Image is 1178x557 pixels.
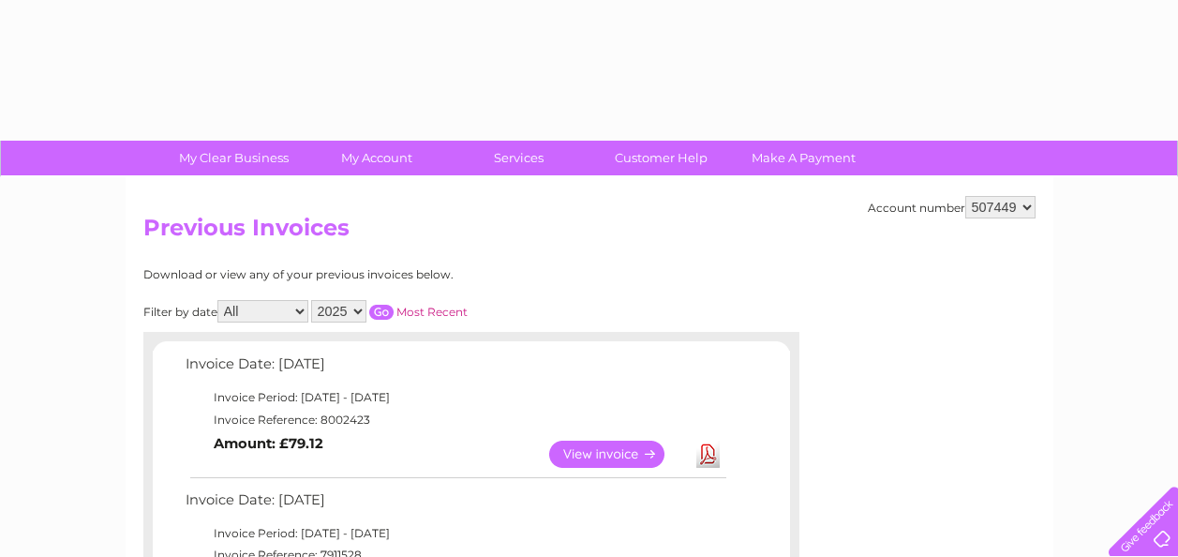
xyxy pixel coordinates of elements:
[396,305,468,319] a: Most Recent
[181,488,729,522] td: Invoice Date: [DATE]
[157,141,311,175] a: My Clear Business
[181,522,729,545] td: Invoice Period: [DATE] - [DATE]
[299,141,454,175] a: My Account
[143,300,635,323] div: Filter by date
[181,409,729,431] td: Invoice Reference: 8002423
[549,441,687,468] a: View
[214,435,323,452] b: Amount: £79.12
[696,441,720,468] a: Download
[181,386,729,409] td: Invoice Period: [DATE] - [DATE]
[584,141,738,175] a: Customer Help
[726,141,881,175] a: Make A Payment
[868,196,1036,218] div: Account number
[441,141,596,175] a: Services
[181,352,729,386] td: Invoice Date: [DATE]
[143,268,635,281] div: Download or view any of your previous invoices below.
[143,215,1036,250] h2: Previous Invoices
